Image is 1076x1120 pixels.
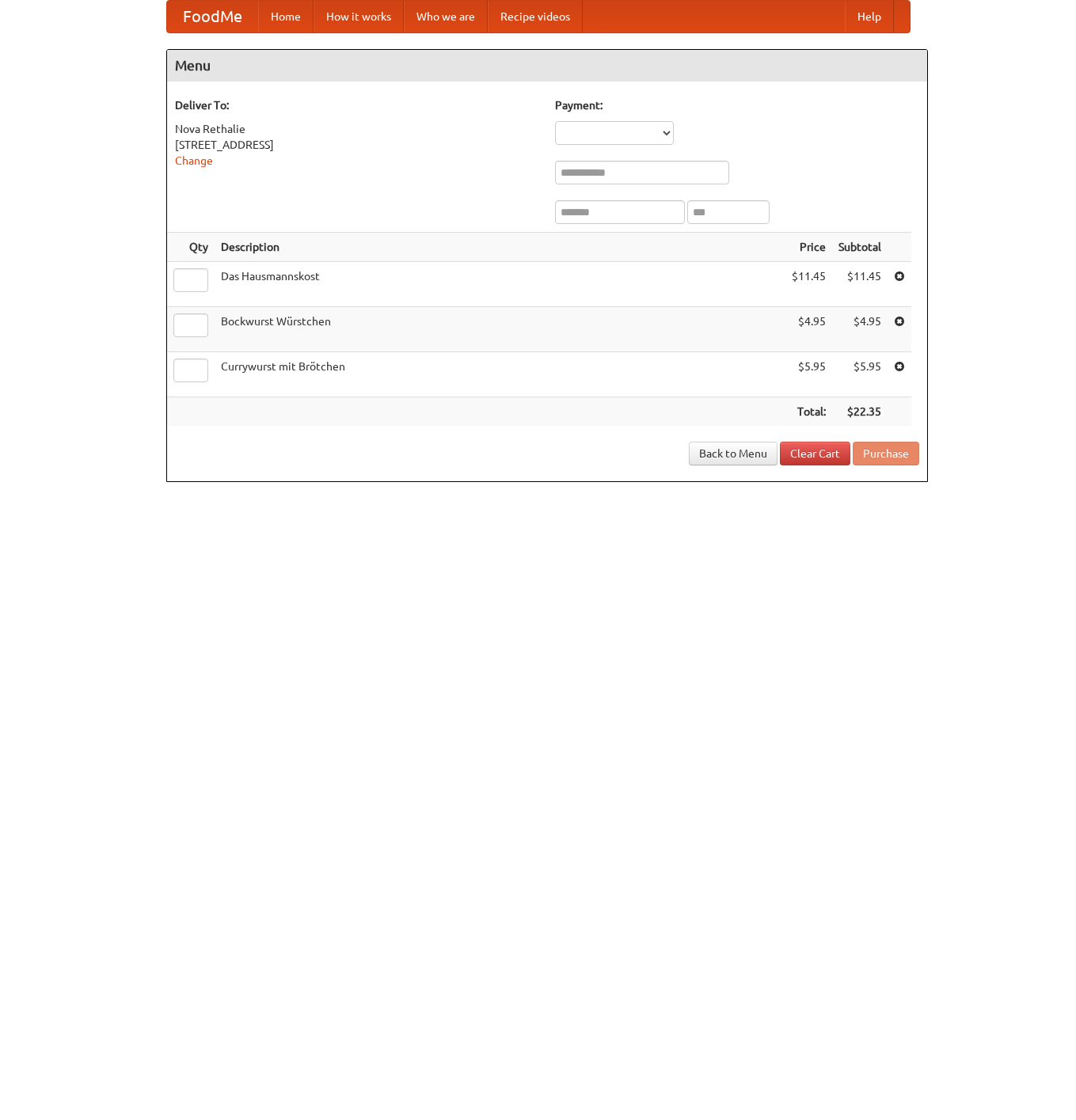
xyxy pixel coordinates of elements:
[780,442,850,465] a: Clear Cart
[167,50,927,82] h4: Menu
[215,262,785,307] td: Das Hausmannskost
[832,397,888,427] th: $22.35
[785,233,832,262] th: Price
[215,233,785,262] th: Description
[175,97,539,113] h5: Deliver To:
[258,1,314,32] a: Home
[785,397,832,427] th: Total:
[175,121,539,137] div: Nova Rethalie
[167,233,215,262] th: Qty
[832,262,888,307] td: $11.45
[175,137,539,153] div: [STREET_ADDRESS]
[785,307,832,352] td: $4.95
[785,262,832,307] td: $11.45
[785,352,832,397] td: $5.95
[404,1,488,32] a: Who we are
[314,1,404,32] a: How it works
[555,97,919,113] h5: Payment:
[832,352,888,397] td: $5.95
[689,442,778,465] a: Back to Menu
[215,307,785,352] td: Bockwurst Würstchen
[488,1,583,32] a: Recipe videos
[167,1,258,32] a: FoodMe
[853,442,919,465] button: Purchase
[832,233,888,262] th: Subtotal
[175,154,213,167] a: Change
[845,1,894,32] a: Help
[832,307,888,352] td: $4.95
[215,352,785,397] td: Currywurst mit Brötchen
